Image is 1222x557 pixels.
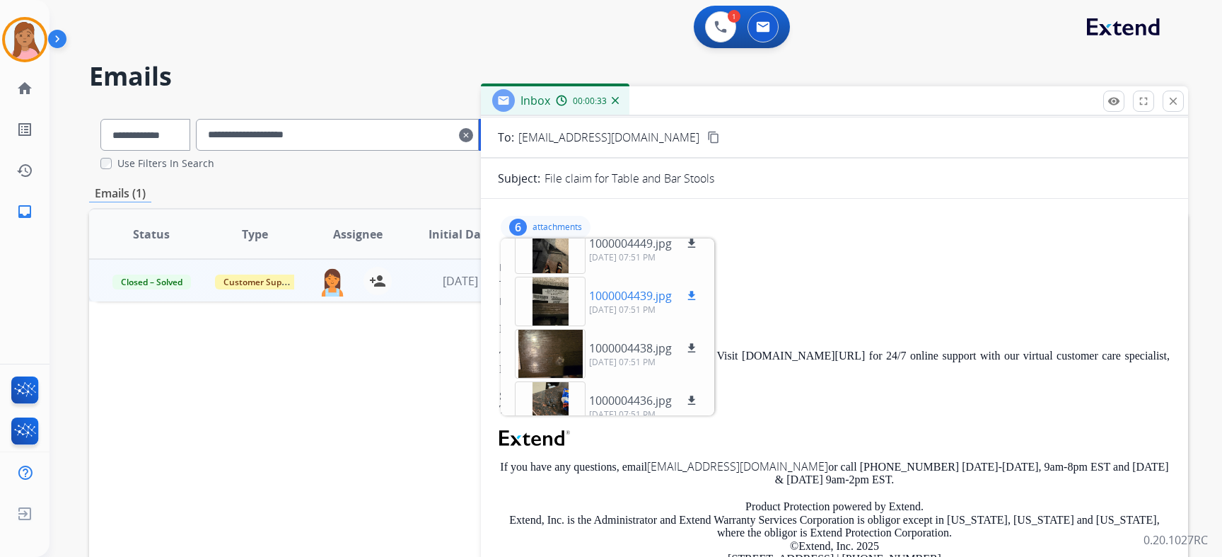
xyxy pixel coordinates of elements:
mat-icon: fullscreen [1137,95,1150,108]
label: Use Filters In Search [117,156,214,171]
p: Hi [PERSON_NAME], [499,323,1170,335]
p: To: [498,129,514,146]
span: [DATE] [443,273,478,289]
mat-icon: list_alt [16,121,33,138]
span: [EMAIL_ADDRESS][DOMAIN_NAME] [518,129,699,146]
span: Type [242,226,268,243]
mat-icon: person_add [369,272,386,289]
div: 1 [728,10,740,23]
mat-icon: close [1167,95,1180,108]
mat-icon: download [685,394,698,407]
a: [EMAIL_ADDRESS][DOMAIN_NAME] [647,459,828,474]
mat-icon: download [685,289,698,302]
p: 1000004449.jpg [589,235,672,252]
div: Date: [499,294,1170,309]
p: Sincerely, The Extend Customer Care Team [499,390,1170,416]
mat-icon: content_copy [707,131,720,144]
mat-icon: history [16,162,33,179]
img: agent-avatar [318,267,347,297]
p: If you have any questions, email or call [PHONE_NUMBER] [DATE]-[DATE], 9am-8pm EST and [DATE] & [... [499,460,1170,487]
p: 1000004439.jpg [589,287,672,304]
span: Inbox [520,93,550,108]
p: [DATE] 07:51 PM [589,357,700,368]
p: [DATE] 07:51 PM [589,409,700,420]
div: To: [499,277,1170,292]
mat-icon: download [685,342,698,355]
img: avatar [5,20,45,59]
img: Extend Logo [499,430,570,446]
span: Customer Support [215,275,307,289]
p: attachments [533,222,582,233]
span: Status [133,226,170,243]
div: 6 [509,219,527,236]
p: [DATE] 07:51 PM [589,252,700,263]
mat-icon: remove_red_eye [1107,95,1120,108]
p: File claim for Table and Bar Stools [545,170,714,187]
p: Subject: [498,170,540,187]
p: Thanks for contacting us about filing a claim. Visit [DOMAIN_NAME][URL] for 24/7 online support w... [499,350,1170,376]
mat-icon: home [16,80,33,97]
p: [DATE] 07:51 PM [589,304,700,316]
div: From: [499,260,1170,275]
span: Closed – Solved [112,275,191,289]
mat-icon: download [685,237,698,250]
span: Initial Date [429,226,492,243]
p: Emails (1) [89,185,151,202]
h2: Emails [89,62,1188,91]
span: Assignee [333,226,383,243]
span: 00:00:33 [573,96,607,107]
p: 1000004436.jpg [589,392,672,409]
mat-icon: clear [459,127,473,144]
p: 1000004438.jpg [589,340,672,357]
p: 0.20.1027RC [1144,532,1208,549]
mat-icon: inbox [16,203,33,220]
